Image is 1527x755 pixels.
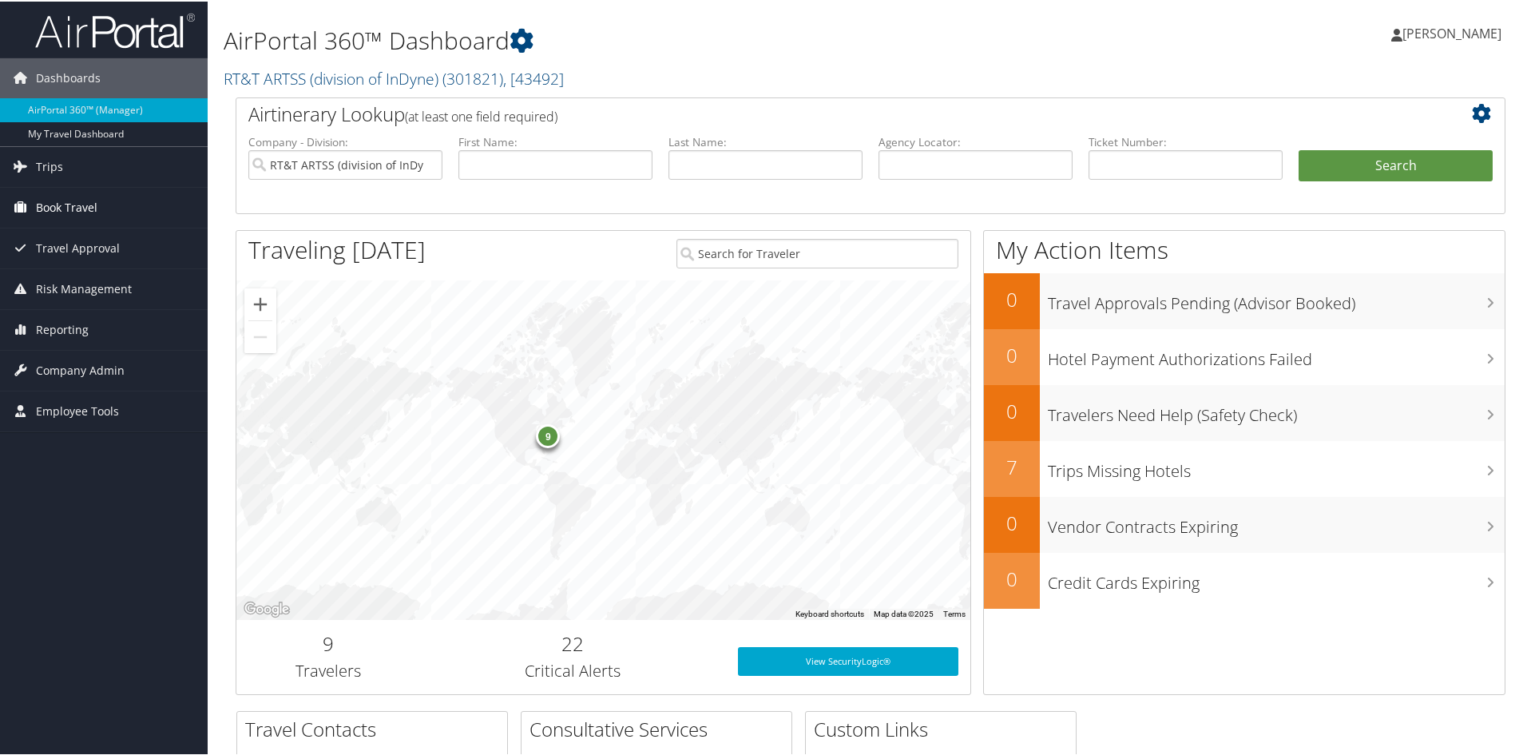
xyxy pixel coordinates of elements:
h2: 22 [432,629,714,656]
span: Employee Tools [36,390,119,430]
h3: Travel Approvals Pending (Advisor Booked) [1048,283,1505,313]
span: Risk Management [36,268,132,308]
a: View SecurityLogic® [738,646,958,674]
a: 0Credit Cards Expiring [984,551,1505,607]
h3: Critical Alerts [432,658,714,681]
h2: Consultative Services [529,714,791,741]
h2: 0 [984,508,1040,535]
h3: Credit Cards Expiring [1048,562,1505,593]
label: Last Name: [668,133,863,149]
span: [PERSON_NAME] [1402,23,1501,41]
h2: 9 [248,629,408,656]
img: Google [240,598,293,618]
label: First Name: [458,133,652,149]
img: airportal-logo.png [35,10,195,48]
h2: 0 [984,564,1040,591]
h3: Travelers [248,658,408,681]
h2: 0 [984,340,1040,368]
span: Map data ©2025 [874,608,934,617]
a: Terms (opens in new tab) [943,608,966,617]
span: , [ 43492 ] [503,66,564,88]
h1: Traveling [DATE] [248,232,426,265]
button: Keyboard shortcuts [795,607,864,618]
a: 0Travelers Need Help (Safety Check) [984,383,1505,439]
h3: Vendor Contracts Expiring [1048,507,1505,537]
span: ( 301821 ) [442,66,503,88]
h2: 7 [984,452,1040,479]
h3: Trips Missing Hotels [1048,451,1505,481]
button: Search [1299,149,1493,181]
a: [PERSON_NAME] [1391,8,1517,56]
h2: 0 [984,284,1040,312]
span: Trips [36,145,63,185]
div: 9 [536,423,560,447]
a: 0Vendor Contracts Expiring [984,495,1505,551]
span: Book Travel [36,186,97,226]
h3: Travelers Need Help (Safety Check) [1048,395,1505,425]
button: Zoom in [244,287,276,319]
h2: Travel Contacts [245,714,507,741]
label: Company - Division: [248,133,442,149]
span: Travel Approval [36,227,120,267]
a: 0Hotel Payment Authorizations Failed [984,328,1505,383]
h2: Airtinerary Lookup [248,99,1387,126]
button: Zoom out [244,320,276,352]
a: RT&T ARTSS (division of InDyne) [224,66,564,88]
h2: Custom Links [814,714,1076,741]
input: Search for Traveler [676,237,958,267]
span: Dashboards [36,57,101,97]
h2: 0 [984,396,1040,423]
label: Agency Locator: [879,133,1073,149]
h1: My Action Items [984,232,1505,265]
span: Reporting [36,308,89,348]
h1: AirPortal 360™ Dashboard [224,22,1086,56]
span: (at least one field required) [405,106,557,124]
a: 0Travel Approvals Pending (Advisor Booked) [984,272,1505,328]
label: Ticket Number: [1089,133,1283,149]
h3: Hotel Payment Authorizations Failed [1048,339,1505,369]
a: Open this area in Google Maps (opens a new window) [240,598,293,618]
span: Company Admin [36,349,125,389]
a: 7Trips Missing Hotels [984,439,1505,495]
